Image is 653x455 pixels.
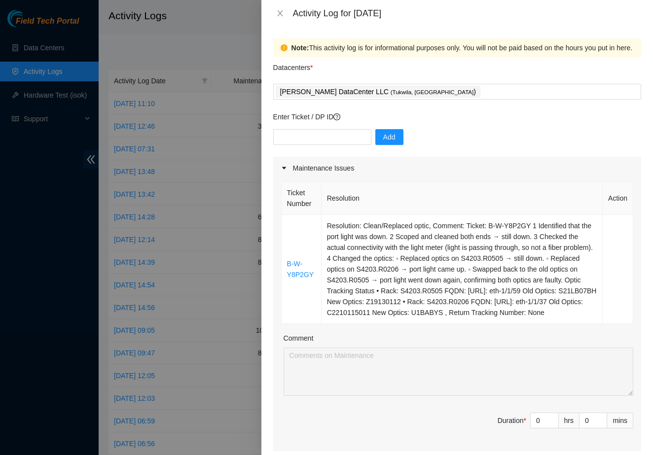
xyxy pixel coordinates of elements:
a: B-W-Y8P2GY [287,260,314,279]
textarea: Comment [284,348,633,396]
div: Duration [498,415,526,426]
div: Activity Log for [DATE] [293,8,641,19]
th: Ticket Number [282,182,322,215]
p: Enter Ticket / DP ID [273,111,641,122]
div: hrs [559,413,580,428]
td: Resolution: Clean/Replaced optic, Comment: Ticket: B-W-Y8P2GY 1 Identified that the port light wa... [322,215,603,324]
p: Datacenters [273,57,313,73]
div: Maintenance Issues [273,157,641,179]
label: Comment [284,333,314,344]
span: question-circle [333,113,340,120]
button: Close [273,9,287,18]
p: [PERSON_NAME] DataCenter LLC ) [280,86,476,98]
span: close [276,9,284,17]
span: Add [383,132,396,142]
span: exclamation-circle [281,44,288,51]
span: ( Tukwila, [GEOGRAPHIC_DATA] [391,89,474,95]
th: Action [603,182,633,215]
th: Resolution [322,182,603,215]
button: Add [375,129,403,145]
strong: Note: [291,42,309,53]
div: mins [607,413,633,428]
span: caret-right [281,165,287,171]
